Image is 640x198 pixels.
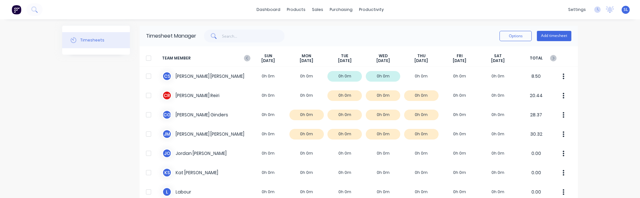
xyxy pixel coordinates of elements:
[457,53,463,59] span: FRI
[253,5,284,14] a: dashboard
[356,5,387,14] div: productivity
[326,5,356,14] div: purchasing
[417,53,425,59] span: THU
[414,58,428,63] span: [DATE]
[517,53,555,63] span: TOTAL
[537,31,571,41] button: Add timesheet
[309,5,326,14] div: sales
[62,32,130,48] button: Timesheets
[624,7,628,13] span: SL
[494,53,502,59] span: SAT
[379,53,388,59] span: WED
[261,58,275,63] span: [DATE]
[338,58,352,63] span: [DATE]
[499,31,532,41] button: Options
[12,5,21,14] img: Factory
[300,58,313,63] span: [DATE]
[565,5,589,14] div: settings
[146,32,196,40] div: Timesheet Manager
[453,58,466,63] span: [DATE]
[341,53,348,59] span: TUE
[284,5,309,14] div: products
[302,53,311,59] span: MON
[376,58,390,63] span: [DATE]
[264,53,272,59] span: SUN
[162,53,249,63] span: TEAM MEMBER
[222,30,285,42] input: Search...
[491,58,505,63] span: [DATE]
[80,37,104,43] div: Timesheets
